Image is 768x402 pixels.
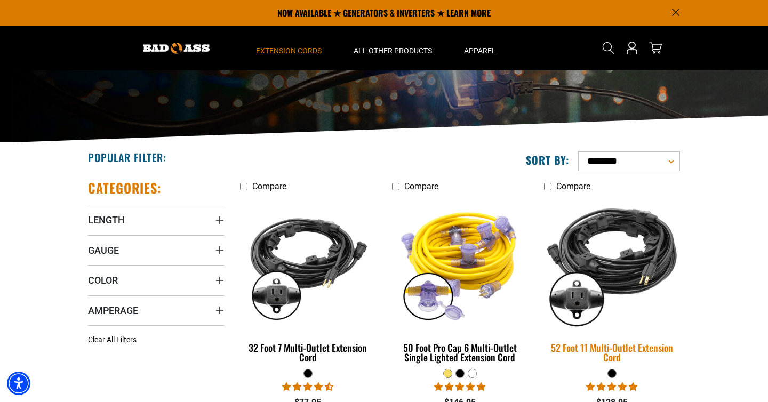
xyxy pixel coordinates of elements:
a: Clear All Filters [88,334,141,345]
a: cart [647,42,664,54]
span: 4.95 stars [586,382,637,392]
span: All Other Products [354,46,432,55]
span: Color [88,274,118,286]
summary: Search [600,39,617,57]
a: yellow 50 Foot Pro Cap 6 Multi-Outlet Single Lighted Extension Cord [392,197,528,368]
img: yellow [393,202,527,325]
span: Gauge [88,244,119,256]
div: 52 Foot 11 Multi-Outlet Extension Cord [544,343,680,362]
summary: Extension Cords [240,26,338,70]
span: 4.73 stars [282,382,333,392]
span: Apparel [464,46,496,55]
span: Compare [252,181,286,191]
summary: All Other Products [338,26,448,70]
img: black [537,195,686,332]
span: Extension Cords [256,46,322,55]
summary: Gauge [88,235,224,265]
a: Open this option [623,26,641,70]
span: Amperage [88,304,138,317]
span: Clear All Filters [88,335,137,344]
summary: Amperage [88,295,224,325]
img: Bad Ass Extension Cords [143,43,210,54]
span: Compare [404,181,438,191]
summary: Apparel [448,26,512,70]
a: black 52 Foot 11 Multi-Outlet Extension Cord [544,197,680,368]
div: Accessibility Menu [7,372,30,395]
summary: Color [88,265,224,295]
span: 4.80 stars [434,382,485,392]
label: Sort by: [526,153,570,167]
div: 32 Foot 7 Multi-Outlet Extension Cord [240,343,376,362]
span: Length [88,214,125,226]
span: Compare [556,181,590,191]
a: black 32 Foot 7 Multi-Outlet Extension Cord [240,197,376,368]
div: 50 Foot Pro Cap 6 Multi-Outlet Single Lighted Extension Cord [392,343,528,362]
summary: Length [88,205,224,235]
h2: Popular Filter: [88,150,166,164]
img: black [241,202,375,325]
h2: Categories: [88,180,162,196]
